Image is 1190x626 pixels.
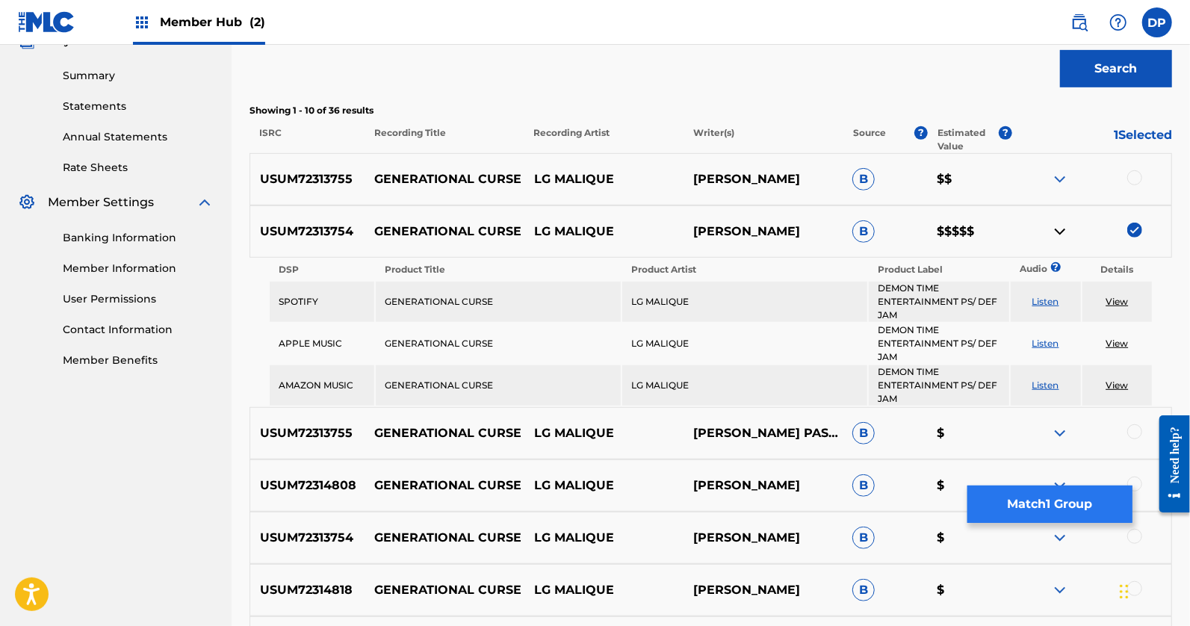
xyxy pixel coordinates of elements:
p: GENERATIONAL CURSE [365,529,524,547]
img: MLC Logo [18,11,75,33]
a: Summary [63,68,214,84]
button: Match1 Group [967,486,1132,523]
p: Writer(s) [684,126,843,153]
td: APPLE MUSIC [270,323,375,364]
span: B [852,579,875,601]
a: Contact Information [63,322,214,338]
td: LG MALIQUE [622,365,867,406]
p: LG MALIQUE [524,477,684,495]
iframe: Resource Center [1148,404,1190,524]
p: LG MALIQUE [524,223,684,241]
p: [PERSON_NAME] [684,223,843,241]
th: Product Artist [622,259,867,280]
p: $$ [927,170,1011,188]
span: B [852,527,875,549]
img: expand [1051,529,1069,547]
p: [PERSON_NAME] [684,529,843,547]
th: Details [1082,259,1153,280]
td: LG MALIQUE [622,282,867,322]
a: Member Information [63,261,214,276]
img: expand [1051,477,1069,495]
span: B [852,422,875,444]
a: Member Benefits [63,353,214,368]
a: Statements [63,99,214,114]
p: [PERSON_NAME] [684,477,843,495]
p: GENERATIONAL CURSE [365,581,524,599]
img: Member Settings [18,193,36,211]
p: $ [927,529,1011,547]
p: USUM72314808 [250,477,365,495]
iframe: Chat Widget [1115,554,1190,626]
p: Estimated Value [938,126,999,153]
p: $ [927,424,1011,442]
td: GENERATIONAL CURSE [376,282,621,322]
div: User Menu [1142,7,1172,37]
a: Annual Statements [63,129,214,145]
a: Banking Information [63,230,214,246]
img: expand [1051,581,1069,599]
p: $$$$$ [927,223,1011,241]
a: Listen [1032,379,1059,391]
p: Audio [1011,262,1029,276]
td: GENERATIONAL CURSE [376,365,621,406]
span: (2) [250,15,265,29]
p: USUM72313755 [250,424,365,442]
td: LG MALIQUE [622,323,867,364]
th: Product Label [869,259,1008,280]
td: AMAZON MUSIC [270,365,375,406]
span: B [852,168,875,190]
p: USUM72314818 [250,581,365,599]
th: Product Title [376,259,621,280]
span: B [852,474,875,497]
img: deselect [1127,223,1142,238]
td: SPOTIFY [270,282,375,322]
p: [PERSON_NAME] PASCALDASHERRICK [PERSON_NAME] [684,424,843,442]
a: Rate Sheets [63,160,214,176]
p: Recording Title [365,126,524,153]
img: contract [1051,223,1069,241]
span: ? [999,126,1012,140]
a: View [1106,296,1128,307]
td: DEMON TIME ENTERTAINMENT PS/ DEF JAM [869,323,1008,364]
p: LG MALIQUE [524,529,684,547]
p: USUM72313755 [250,170,365,188]
a: Listen [1032,296,1059,307]
p: Showing 1 - 10 of 36 results [250,104,1172,117]
p: $ [927,581,1011,599]
p: USUM72313754 [250,223,365,241]
td: GENERATIONAL CURSE [376,323,621,364]
p: [PERSON_NAME] [684,581,843,599]
span: B [852,220,875,243]
p: GENERATIONAL CURSE [365,477,524,495]
p: Source [853,126,886,153]
a: Listen [1032,338,1059,349]
span: ? [914,126,928,140]
span: Member Hub [160,13,265,31]
a: View [1106,379,1128,391]
p: Recording Artist [524,126,684,153]
p: LG MALIQUE [524,581,684,599]
img: expand [196,193,214,211]
td: DEMON TIME ENTERTAINMENT PS/ DEF JAM [869,365,1008,406]
p: LG MALIQUE [524,424,684,442]
td: DEMON TIME ENTERTAINMENT PS/ DEF JAM [869,282,1008,322]
p: $ [927,477,1011,495]
img: Top Rightsholders [133,13,151,31]
p: LG MALIQUE [524,170,684,188]
p: 1 Selected [1012,126,1172,153]
a: View [1106,338,1128,349]
div: Help [1103,7,1133,37]
p: ISRC [250,126,365,153]
a: Public Search [1065,7,1094,37]
span: ? [1056,262,1056,272]
img: help [1109,13,1127,31]
th: DSP [270,259,375,280]
img: search [1070,13,1088,31]
a: User Permissions [63,291,214,307]
div: Drag [1120,569,1129,614]
p: USUM72313754 [250,529,365,547]
p: GENERATIONAL CURSE [365,170,524,188]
